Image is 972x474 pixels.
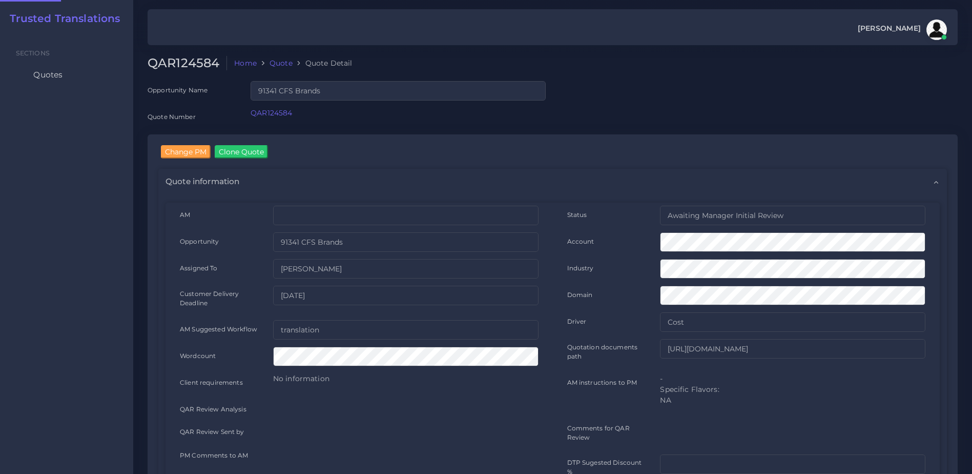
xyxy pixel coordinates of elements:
[234,58,257,68] a: Home
[180,210,190,219] label: AM
[148,86,208,94] label: Opportunity Name
[180,289,259,307] label: Customer Delivery Deadline
[567,290,593,299] label: Domain
[858,25,921,32] span: [PERSON_NAME]
[926,19,947,40] img: avatar
[148,112,196,121] label: Quote Number
[166,176,239,187] span: Quote information
[180,405,246,413] label: QAR Review Analysis
[270,58,293,68] a: Quote
[180,237,219,246] label: Opportunity
[161,145,211,159] input: Change PM
[660,373,925,406] p: - Specific Flavors: NA
[567,378,637,387] label: AM instructions to PM
[215,145,268,159] input: Clone Quote
[567,237,594,246] label: Account
[567,424,646,442] label: Comments for QAR Review
[567,343,646,361] label: Quotation documents path
[567,210,587,219] label: Status
[273,373,539,384] p: No information
[180,264,218,272] label: Assigned To
[16,49,50,57] span: Sections
[180,451,248,460] label: PM Comments to AM
[3,12,120,25] a: Trusted Translations
[148,56,227,71] h2: QAR124584
[180,325,257,333] label: AM Suggested Workflow
[180,427,244,437] label: QAR Review Sent by
[853,19,950,40] a: [PERSON_NAME]avatar
[293,58,353,68] li: Quote Detail
[273,259,539,279] input: pm
[33,69,63,81] span: Quotes
[251,108,292,117] a: QAR124584
[180,378,243,387] label: Client requirements
[180,351,216,360] label: Wordcount
[567,317,587,326] label: Driver
[8,64,126,86] a: Quotes
[158,169,947,194] div: Quote information
[567,264,594,272] label: Industry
